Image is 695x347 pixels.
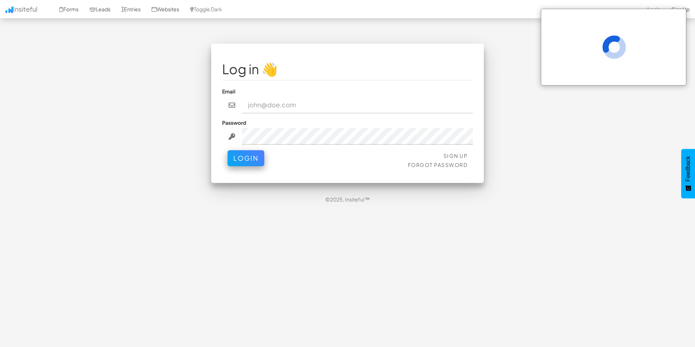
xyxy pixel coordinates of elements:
input: john@doe.com [242,97,473,113]
a: Sign Up [443,152,468,159]
img: icon.png [5,7,13,13]
span: Loading [602,35,626,59]
span: Feedback [685,156,691,182]
button: Login [228,150,264,166]
a: Forgot Password [408,161,468,168]
label: Password [222,119,246,126]
h1: Log in 👋 [222,62,473,76]
label: Email [222,88,236,95]
button: Feedback - Show survey [681,149,695,198]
